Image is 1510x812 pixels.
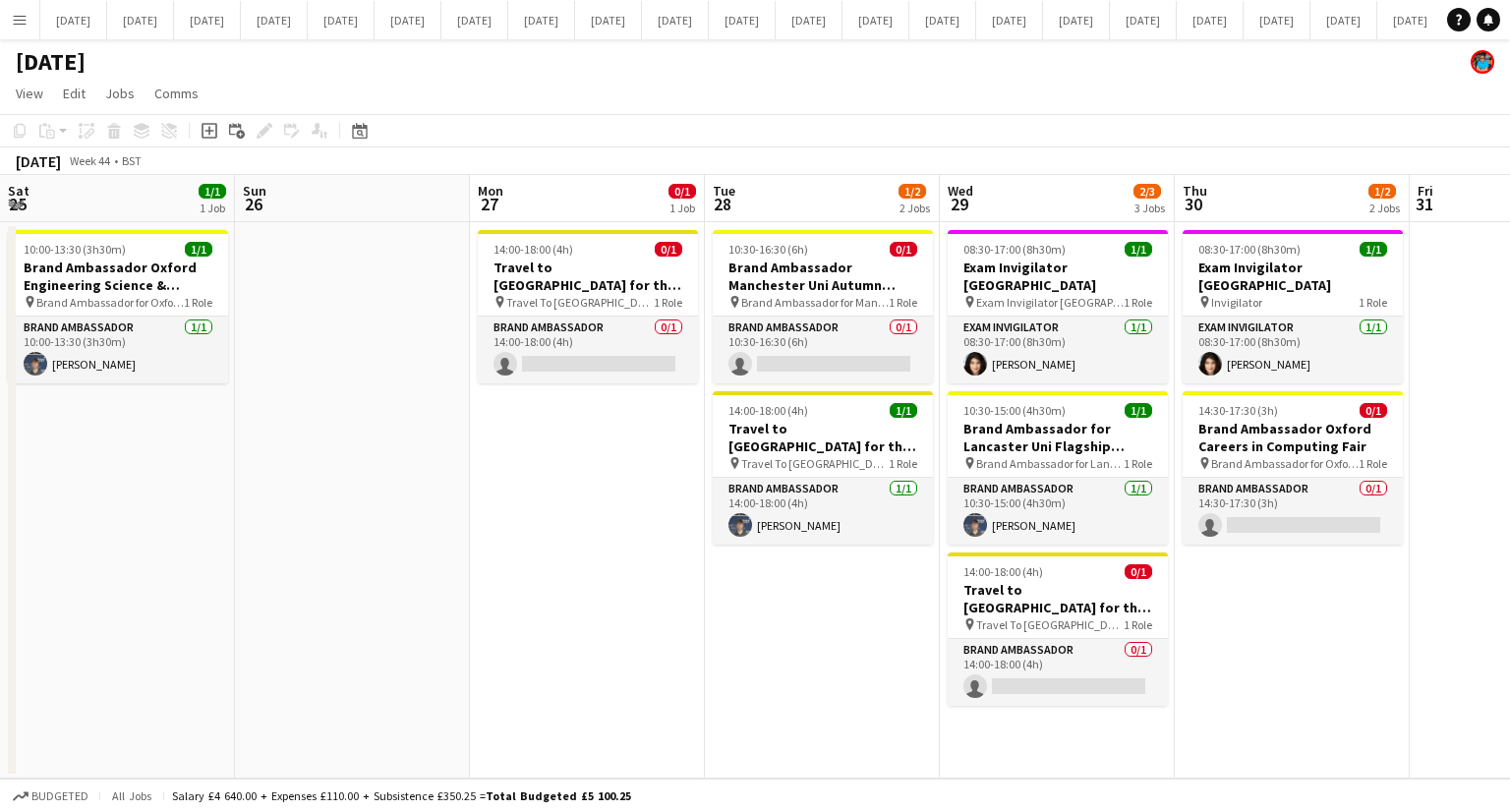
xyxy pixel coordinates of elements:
h3: Travel to [GEOGRAPHIC_DATA] for the Autumn Careers Fair on [DATE] [478,259,698,294]
span: Brand Ambassador for Manchester Uni Autumn Careers Fair [741,295,889,310]
span: 2/3 [1133,184,1161,199]
span: Jobs [105,85,135,102]
span: 28 [710,193,735,215]
app-card-role: Brand Ambassador0/114:30-17:30 (3h) [1183,478,1403,545]
a: View [8,81,51,106]
span: Travel To [GEOGRAPHIC_DATA] for Autumn Careers Fair on [DATE] [741,456,889,471]
span: Brand Ambassador for Oxford Engineering Science & Technology fair [36,295,184,310]
span: Budgeted [31,789,88,803]
span: 10:30-15:00 (4h30m) [963,403,1066,418]
span: Comms [154,85,199,102]
span: Fri [1418,182,1433,200]
span: 1 Role [1359,456,1387,471]
div: [DATE] [16,151,61,171]
span: 0/1 [1360,403,1387,418]
h3: Brand Ambassador Oxford Engineering Science & Technology fair [8,259,228,294]
span: 30 [1180,193,1207,215]
span: 29 [945,193,973,215]
span: 27 [475,193,503,215]
span: Total Budgeted £5 100.25 [486,788,631,803]
button: [DATE] [308,1,375,39]
app-card-role: Brand Ambassador1/110:00-13:30 (3h30m)[PERSON_NAME] [8,317,228,383]
div: 1 Job [200,201,225,215]
button: Budgeted [10,785,91,807]
button: [DATE] [174,1,241,39]
button: [DATE] [575,1,642,39]
span: 08:30-17:00 (8h30m) [963,242,1066,257]
div: 2 Jobs [900,201,930,215]
span: Mon [478,182,503,200]
span: Travel To [GEOGRAPHIC_DATA] for the Careers in Computing Fair on [DATE] [976,617,1124,632]
app-job-card: 14:00-18:00 (4h)0/1Travel to [GEOGRAPHIC_DATA] for the Careers in Computing Fair on [DATE] Travel... [948,552,1168,706]
span: 1 Role [1124,456,1152,471]
span: View [16,85,43,102]
app-job-card: 08:30-17:00 (8h30m)1/1Exam Invigilator [GEOGRAPHIC_DATA] Exam Invigilator [GEOGRAPHIC_DATA]1 Role... [948,230,1168,383]
div: 10:30-15:00 (4h30m)1/1Brand Ambassador for Lancaster Uni Flagship Autumn Careers Fair Brand Ambas... [948,391,1168,545]
app-job-card: 10:00-13:30 (3h30m)1/1Brand Ambassador Oxford Engineering Science & Technology fair Brand Ambassa... [8,230,228,383]
h3: Brand Ambassador for Lancaster Uni Flagship Autumn Careers Fair [948,420,1168,455]
span: 1 Role [1124,295,1152,310]
span: Exam Invigilator [GEOGRAPHIC_DATA] [976,295,1124,310]
span: Edit [63,85,86,102]
app-card-role: Brand Ambassador0/114:00-18:00 (4h) [478,317,698,383]
app-card-role: Brand Ambassador1/114:00-18:00 (4h)[PERSON_NAME] [713,478,933,545]
span: Thu [1183,182,1207,200]
button: [DATE] [441,1,508,39]
span: 14:00-18:00 (4h) [963,564,1043,579]
button: [DATE] [40,1,107,39]
span: 1/1 [890,403,917,418]
span: Tue [713,182,735,200]
app-job-card: 08:30-17:00 (8h30m)1/1Exam Invigilator [GEOGRAPHIC_DATA] Invigilator1 RoleExam Invigilator1/108:3... [1183,230,1403,383]
span: 1 Role [184,295,212,310]
span: 1/2 [1368,184,1396,199]
h3: Brand Ambassador Manchester Uni Autumn Careers Fair [713,259,933,294]
span: 1/1 [1360,242,1387,257]
div: 14:00-18:00 (4h)0/1Travel to [GEOGRAPHIC_DATA] for the Autumn Careers Fair on [DATE] Travel To [G... [478,230,698,383]
span: Brand Ambassador for Oxford Careers in Computing Fair [1211,456,1359,471]
h3: Exam Invigilator [GEOGRAPHIC_DATA] [1183,259,1403,294]
button: [DATE] [709,1,776,39]
app-card-role: Exam Invigilator1/108:30-17:00 (8h30m)[PERSON_NAME] [948,317,1168,383]
span: 1/1 [199,184,226,199]
div: 2 Jobs [1369,201,1400,215]
span: 0/1 [668,184,696,199]
span: Travel To [GEOGRAPHIC_DATA] for the Autumn Careers Fair on the [DATE] [506,295,654,310]
app-card-role: Brand Ambassador0/114:00-18:00 (4h) [948,639,1168,706]
span: 1 Role [889,456,917,471]
span: 1/1 [1125,403,1152,418]
span: All jobs [108,788,155,803]
app-job-card: 14:00-18:00 (4h)1/1Travel to [GEOGRAPHIC_DATA] for the Flagship Autumn Careers fair on [DATE] Tra... [713,391,933,545]
span: 14:00-18:00 (4h) [494,242,573,257]
button: [DATE] [776,1,842,39]
span: Sun [243,182,266,200]
span: 14:30-17:30 (3h) [1198,403,1278,418]
div: 10:30-16:30 (6h)0/1Brand Ambassador Manchester Uni Autumn Careers Fair Brand Ambassador for Manch... [713,230,933,383]
span: 08:30-17:00 (8h30m) [1198,242,1301,257]
div: 1 Job [669,201,695,215]
span: 31 [1415,193,1433,215]
button: [DATE] [976,1,1043,39]
span: Week 44 [65,153,114,168]
span: 0/1 [1125,564,1152,579]
h3: Travel to [GEOGRAPHIC_DATA] for the Flagship Autumn Careers fair on [DATE] [713,420,933,455]
app-job-card: 14:30-17:30 (3h)0/1Brand Ambassador Oxford Careers in Computing Fair Brand Ambassador for Oxford ... [1183,391,1403,545]
button: [DATE] [1244,1,1310,39]
span: 25 [5,193,29,215]
app-user-avatar: Oscar Peck [1471,50,1494,74]
span: 14:00-18:00 (4h) [728,403,808,418]
span: 10:30-16:30 (6h) [728,242,808,257]
button: [DATE] [642,1,709,39]
button: [DATE] [241,1,308,39]
h3: Exam Invigilator [GEOGRAPHIC_DATA] [948,259,1168,294]
app-card-role: Brand Ambassador1/110:30-15:00 (4h30m)[PERSON_NAME] [948,478,1168,545]
span: 0/1 [655,242,682,257]
a: Jobs [97,81,143,106]
span: 0/1 [890,242,917,257]
button: [DATE] [1043,1,1110,39]
span: 1 Role [1359,295,1387,310]
span: 1/1 [1125,242,1152,257]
